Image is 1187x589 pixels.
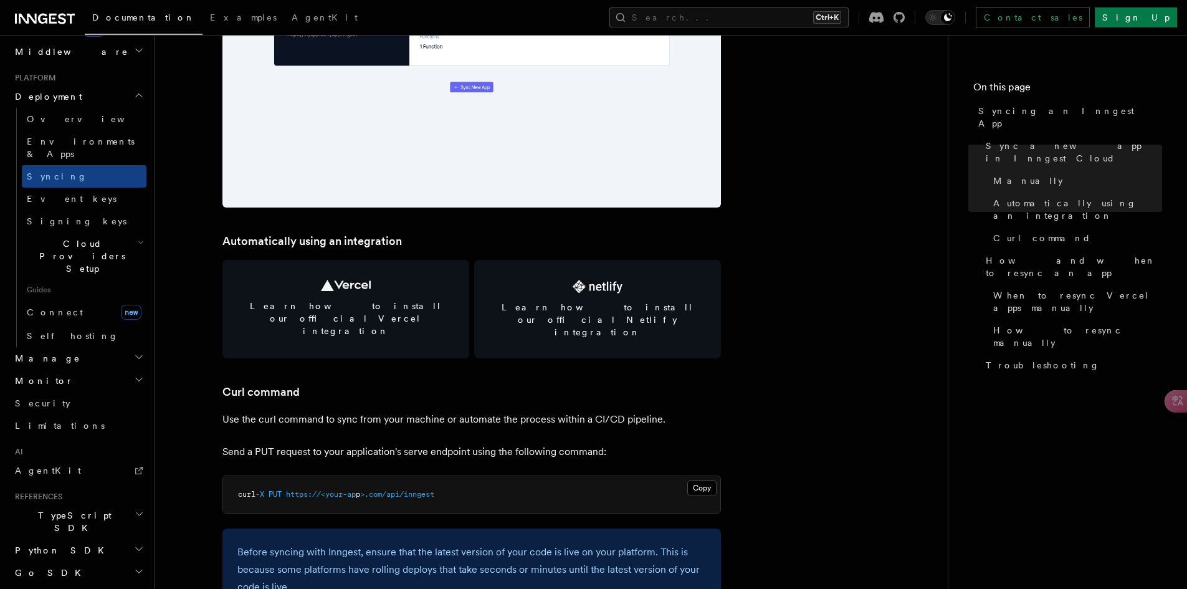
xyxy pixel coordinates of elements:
[22,325,146,347] a: Self hosting
[85,4,203,35] a: Documentation
[981,135,1162,170] a: Sync a new app in Inngest Cloud
[238,490,255,499] span: curl
[286,490,321,499] span: https://
[27,307,83,317] span: Connect
[321,490,325,499] span: <
[92,12,195,22] span: Documentation
[993,324,1162,349] span: How to resync manually
[15,398,70,408] span: Security
[981,354,1162,376] a: Troubleshooting
[986,254,1162,279] span: How and when to resync an app
[10,509,135,534] span: TypeScript SDK
[988,284,1162,319] a: When to resync Vercel apps manually
[10,45,128,58] span: Middleware
[988,319,1162,354] a: How to resync manually
[222,411,721,428] p: Use the curl command to sync from your machine or automate the process within a CI/CD pipeline.
[10,539,146,562] button: Python SDK
[988,170,1162,192] a: Manually
[973,80,1162,100] h4: On this page
[15,466,81,476] span: AgentKit
[1095,7,1177,27] a: Sign Up
[22,108,146,130] a: Overview
[993,232,1091,244] span: Curl command
[925,10,955,25] button: Toggle dark mode
[10,544,112,557] span: Python SDK
[10,392,146,414] a: Security
[981,249,1162,284] a: How and when to resync an app
[22,300,146,325] a: Connectnew
[210,12,277,22] span: Examples
[27,114,155,124] span: Overview
[988,227,1162,249] a: Curl command
[10,370,146,392] button: Monitor
[121,305,141,320] span: new
[356,490,360,499] span: p
[325,490,356,499] span: your-ap
[292,12,358,22] span: AgentKit
[22,188,146,210] a: Event keys
[10,85,146,108] button: Deployment
[22,232,146,280] button: Cloud Providers Setup
[222,443,721,461] p: Send a PUT request to your application's serve endpoint using the following command:
[10,567,88,579] span: Go SDK
[27,136,135,159] span: Environments & Apps
[22,237,138,275] span: Cloud Providers Setup
[10,347,146,370] button: Manage
[813,11,841,24] kbd: Ctrl+K
[22,210,146,232] a: Signing keys
[687,480,717,496] button: Copy
[27,216,126,226] span: Signing keys
[10,73,56,83] span: Platform
[360,490,365,499] span: >
[10,492,62,502] span: References
[986,359,1100,371] span: Troubleshooting
[203,4,284,34] a: Examples
[10,459,146,482] a: AgentKit
[474,260,721,358] a: Learn how to install our official Netlify integration
[993,197,1162,222] span: Automatically using an integration
[22,280,146,300] span: Guides
[222,232,402,250] a: Automatically using an integration
[10,562,146,584] button: Go SDK
[978,105,1162,130] span: Syncing an Inngest App
[10,90,82,103] span: Deployment
[993,289,1162,314] span: When to resync Vercel apps manually
[489,301,706,338] span: Learn how to install our official Netlify integration
[222,260,469,358] a: Learn how to install our official Vercel integration
[986,140,1162,165] span: Sync a new app in Inngest Cloud
[993,175,1063,187] span: Manually
[27,331,118,341] span: Self hosting
[237,300,454,337] span: Learn how to install our official Vercel integration
[976,7,1090,27] a: Contact sales
[269,490,282,499] span: PUT
[10,375,74,387] span: Monitor
[255,490,264,499] span: -X
[27,171,87,181] span: Syncing
[609,7,849,27] button: Search...Ctrl+K
[10,447,23,457] span: AI
[10,41,146,63] button: Middleware
[15,421,105,431] span: Limitations
[988,192,1162,227] a: Automatically using an integration
[222,383,300,401] a: Curl command
[10,504,146,539] button: TypeScript SDK
[27,194,117,204] span: Event keys
[22,165,146,188] a: Syncing
[10,352,80,365] span: Manage
[22,130,146,165] a: Environments & Apps
[973,100,1162,135] a: Syncing an Inngest App
[284,4,365,34] a: AgentKit
[10,108,146,347] div: Deployment
[10,414,146,437] a: Limitations
[365,490,434,499] span: .com/api/inngest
